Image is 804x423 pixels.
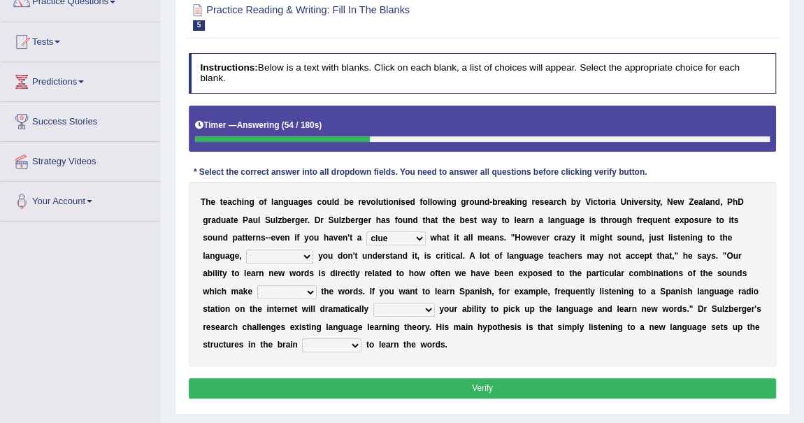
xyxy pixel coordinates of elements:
b: u [221,215,226,225]
b: g [298,197,303,207]
b: s [591,215,596,225]
b: g [522,197,526,207]
b: v [275,233,280,243]
b: m [589,233,597,243]
b: v [366,197,371,207]
b: e [247,233,252,243]
b: r [208,215,211,225]
a: Success Stories [1,102,160,137]
b: e [673,197,677,207]
b: i [580,233,582,243]
b: i [591,197,593,207]
b: b [492,197,497,207]
b: k [510,197,515,207]
b: z [566,233,570,243]
h2: Practice Reading & Writing: Fill In The Blanks [189,1,553,31]
b: n [662,215,667,225]
b: i [386,197,388,207]
b: u [333,215,338,225]
b: f [419,197,422,207]
b: v [333,233,338,243]
b: e [364,215,368,225]
b: l [548,215,550,225]
b: - [265,233,268,243]
b: n [710,197,715,207]
b: i [609,197,611,207]
b: l [271,197,273,207]
b: c [557,197,561,207]
b: s [308,197,313,207]
b: u [626,233,631,243]
b: r [605,197,609,207]
b: g [295,215,300,225]
b: e [535,197,540,207]
b: s [540,197,545,207]
b: t [598,197,601,207]
b: a [611,197,616,207]
b: e [210,197,215,207]
b: s [617,233,622,243]
b: T [201,197,206,207]
b: l [258,215,260,225]
b: r [320,215,324,225]
b: Instructions: [200,62,257,73]
b: i [651,197,653,207]
b: t [383,197,386,207]
b: f [264,197,266,207]
b: n [529,215,533,225]
b: a [488,215,493,225]
b: n [343,233,347,243]
b: a [248,215,253,225]
b: ' [347,233,350,243]
b: h [206,197,210,207]
b: f [296,233,299,243]
b: a [570,215,575,225]
b: y [576,197,581,207]
b: e [580,215,584,225]
b: r [553,197,557,207]
b: l [375,197,378,207]
b: e [501,197,505,207]
b: t [474,215,477,225]
b: r [466,197,469,207]
b: e [638,197,643,207]
b: a [442,233,447,243]
b: v [537,233,542,243]
b: u [565,215,570,225]
b: n [256,233,261,243]
b: b [571,197,576,207]
b: e [349,197,354,207]
b: a [357,233,362,243]
b: S [265,215,271,225]
b: t [231,215,234,225]
b: h [236,197,241,207]
b: b [282,215,287,225]
b: d [484,197,489,207]
b: a [549,197,554,207]
b: d [410,197,415,207]
b: r [368,215,371,225]
b: P [243,215,248,225]
b: ) [319,120,322,130]
b: s [499,233,504,243]
b: u [698,215,703,225]
b: c [554,233,559,243]
b: d [715,197,720,207]
b: n [555,215,560,225]
b: o [422,197,427,207]
b: h [603,215,608,225]
b: i [444,197,446,207]
b: s [203,233,208,243]
b: l [703,197,705,207]
b: r [608,215,612,225]
b: P [727,197,733,207]
b: , [660,197,662,207]
b: ( [282,120,285,130]
b: e [542,233,547,243]
b: - [268,233,271,243]
b: b [344,197,349,207]
b: y [492,215,497,225]
b: g [622,215,626,225]
b: f [637,215,640,225]
b: r [305,215,308,225]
